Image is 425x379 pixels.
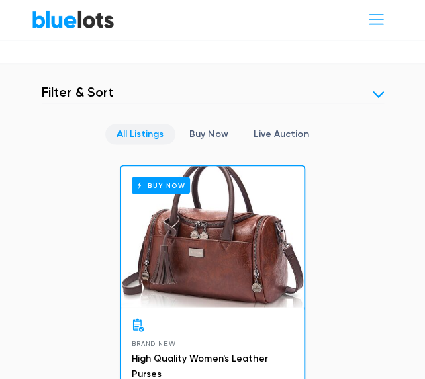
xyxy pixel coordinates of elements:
a: Buy Now [178,124,240,144]
span: Brand New [132,339,175,347]
h6: Buy Now [132,177,190,194]
h3: Filter & Sort [42,84,113,100]
a: BlueLots [32,10,115,30]
a: Live Auction [242,124,320,144]
button: Toggle navigation [359,7,394,32]
a: Buy Now [121,166,304,307]
a: All Listings [105,124,175,144]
